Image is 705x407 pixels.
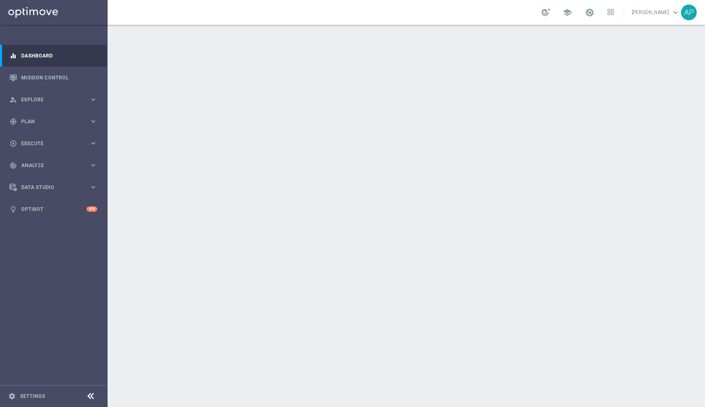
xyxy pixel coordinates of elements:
[21,97,89,102] span: Explore
[563,8,572,17] span: school
[21,119,89,124] span: Plan
[10,162,89,169] div: Analyze
[9,118,98,125] button: gps_fixed Plan keyboard_arrow_right
[10,198,97,220] div: Optibot
[9,53,98,59] button: equalizer Dashboard
[86,206,97,212] div: +10
[9,140,98,147] button: play_circle_outline Execute keyboard_arrow_right
[10,96,17,103] i: person_search
[89,139,97,147] i: keyboard_arrow_right
[21,141,89,146] span: Execute
[21,185,89,190] span: Data Studio
[10,162,17,169] i: track_changes
[89,161,97,169] i: keyboard_arrow_right
[8,393,16,400] i: settings
[10,206,17,213] i: lightbulb
[10,118,89,125] div: Plan
[21,198,86,220] a: Optibot
[10,96,89,103] div: Explore
[631,6,681,19] a: [PERSON_NAME]keyboard_arrow_down
[10,118,17,125] i: gps_fixed
[10,140,89,147] div: Execute
[89,183,97,191] i: keyboard_arrow_right
[9,184,98,191] button: Data Studio keyboard_arrow_right
[10,45,97,67] div: Dashboard
[21,45,97,67] a: Dashboard
[9,206,98,213] button: lightbulb Optibot +10
[89,96,97,103] i: keyboard_arrow_right
[9,162,98,169] button: track_changes Analyze keyboard_arrow_right
[10,184,89,191] div: Data Studio
[10,52,17,60] i: equalizer
[21,163,89,168] span: Analyze
[681,5,697,20] div: AP
[89,117,97,125] i: keyboard_arrow_right
[10,140,17,147] i: play_circle_outline
[9,96,98,103] button: person_search Explore keyboard_arrow_right
[20,394,45,399] a: Settings
[9,74,98,81] button: Mission Control
[671,8,680,17] span: keyboard_arrow_down
[10,67,97,89] div: Mission Control
[21,67,97,89] a: Mission Control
